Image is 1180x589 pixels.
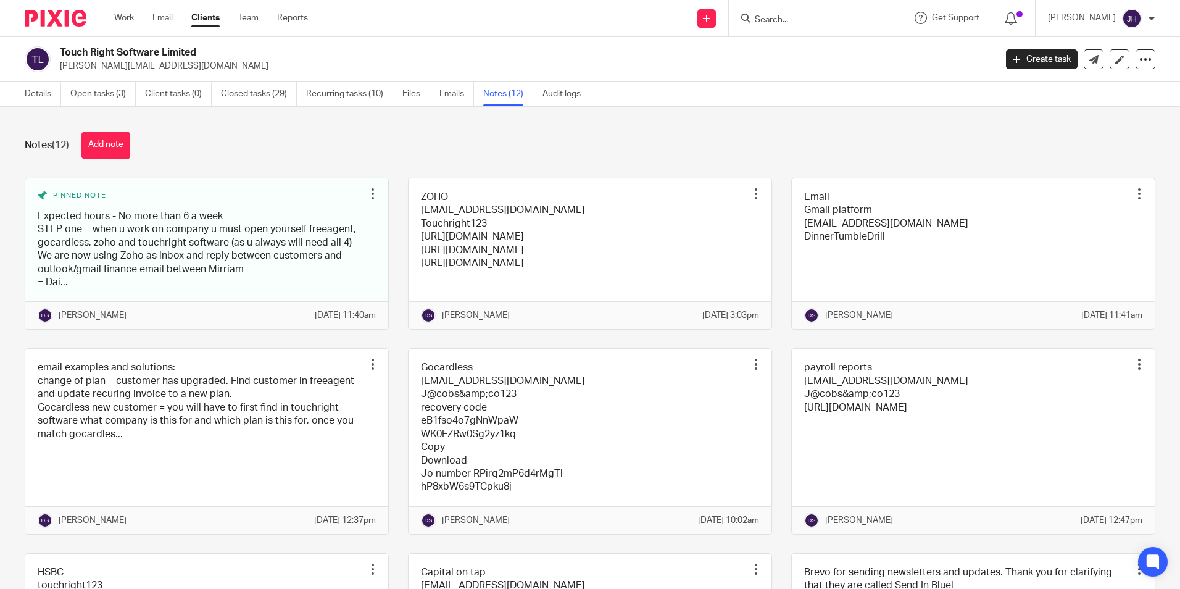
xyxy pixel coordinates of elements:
p: [PERSON_NAME] [59,514,127,527]
a: Create task [1006,49,1078,69]
a: Notes (12) [483,82,533,106]
p: [DATE] 10:02am [698,514,759,527]
img: svg%3E [25,46,51,72]
h1: Notes [25,139,69,152]
p: [DATE] 3:03pm [702,309,759,322]
h2: Touch Right Software Limited [60,46,802,59]
span: Get Support [932,14,979,22]
p: [PERSON_NAME][EMAIL_ADDRESS][DOMAIN_NAME] [60,60,987,72]
a: Reports [277,12,308,24]
a: Details [25,82,61,106]
img: svg%3E [38,308,52,323]
img: svg%3E [804,308,819,323]
a: Email [152,12,173,24]
a: Closed tasks (29) [221,82,297,106]
img: svg%3E [421,513,436,528]
p: [PERSON_NAME] [1048,12,1116,24]
p: [PERSON_NAME] [442,514,510,527]
img: svg%3E [1122,9,1142,28]
a: Work [114,12,134,24]
p: [DATE] 11:41am [1081,309,1142,322]
div: Pinned note [38,191,364,201]
p: [PERSON_NAME] [442,309,510,322]
a: Emails [439,82,474,106]
a: Team [238,12,259,24]
span: (12) [52,140,69,150]
a: Files [402,82,430,106]
p: [DATE] 12:37pm [314,514,376,527]
img: svg%3E [804,513,819,528]
p: [PERSON_NAME] [825,514,893,527]
p: [PERSON_NAME] [825,309,893,322]
button: Add note [81,132,130,159]
a: Clients [191,12,220,24]
img: svg%3E [421,308,436,323]
p: [DATE] 12:47pm [1081,514,1142,527]
a: Recurring tasks (10) [306,82,393,106]
a: Client tasks (0) [145,82,212,106]
p: [PERSON_NAME] [59,309,127,322]
p: [DATE] 11:40am [315,309,376,322]
a: Audit logs [542,82,590,106]
img: Pixie [25,10,86,27]
img: svg%3E [38,513,52,528]
input: Search [754,15,865,26]
a: Open tasks (3) [70,82,136,106]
